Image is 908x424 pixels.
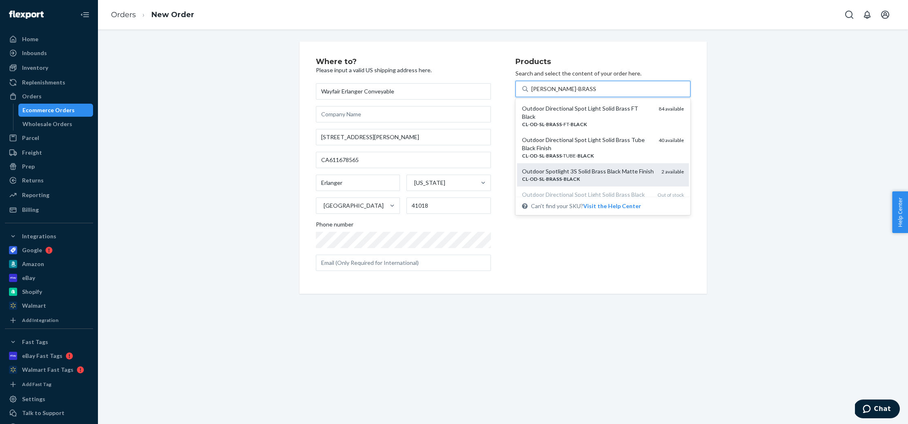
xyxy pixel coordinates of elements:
div: Prep [22,162,35,171]
div: Replenishments [22,78,65,87]
a: eBay [5,271,93,284]
div: Inventory [22,64,48,72]
input: Outdoor Directional Spot Light Solid Brass FT BlackCL-OD-SL-BRASS-FT-BLACK84 availableOutdoor Dir... [531,85,596,93]
a: Prep [5,160,93,173]
a: Walmart [5,299,93,312]
p: Please input a valid US shipping address here. [316,66,491,74]
em: CL [522,121,528,127]
div: Outdoor Spotlight 3S Solid Brass Black Matte Finish [522,167,655,175]
a: eBay Fast Tags [5,349,93,362]
button: Integrations [5,230,93,243]
em: BLACK [571,121,587,127]
div: - - - - [522,175,655,182]
h2: Where to? [316,58,491,66]
a: Add Fast Tag [5,380,93,389]
span: 84 available [659,106,684,112]
input: First & Last Name [316,83,491,100]
div: Freight [22,149,42,157]
a: Reporting [5,189,93,202]
a: Orders [5,90,93,103]
em: BLACK [564,176,580,182]
div: Add Fast Tag [22,381,51,388]
input: Email (Only Required for International) [316,255,491,271]
div: Ecommerce Orders [22,106,75,114]
a: New Order [151,10,194,19]
input: ZIP Code [406,198,491,214]
em: BLACK [577,153,594,159]
a: Ecommerce Orders [18,104,93,117]
a: Billing [5,203,93,216]
span: Phone number [316,220,353,232]
div: [US_STATE] [414,179,445,187]
div: Parcel [22,134,39,142]
em: BRASS [546,121,562,127]
input: Company Name [316,106,491,122]
a: Returns [5,174,93,187]
button: Outdoor Directional Spot Light Solid Brass FT BlackCL-OD-SL-BRASS-FT-BLACK84 availableOutdoor Dir... [583,202,641,210]
div: Shopify [22,288,42,296]
div: - - - -FT- [522,121,652,128]
h2: Products [515,58,690,66]
div: [GEOGRAPHIC_DATA] [324,202,384,210]
a: Replenishments [5,76,93,89]
button: Open Search Box [841,7,857,23]
a: Inbounds [5,47,93,60]
div: Google [22,246,42,254]
a: Add Integration [5,315,93,325]
input: Street Address 2 (Optional) [316,152,491,168]
a: Orders [111,10,136,19]
div: Talk to Support [22,409,64,417]
iframe: Opens a widget where you can chat to one of our agents [855,400,900,420]
em: BRASS [546,153,562,159]
span: 40 available [659,137,684,143]
div: Billing [22,206,39,214]
button: Talk to Support [5,406,93,420]
div: Add Integration [22,317,58,324]
div: Home [22,35,38,43]
span: 2 available [662,169,684,175]
a: Shopify [5,285,93,298]
div: Walmart [22,302,46,310]
button: Open notifications [859,7,875,23]
div: Returns [22,176,44,184]
input: City [316,175,400,191]
div: Walmart Fast Tags [22,366,73,374]
div: Reporting [22,191,49,199]
div: eBay Fast Tags [22,352,62,360]
div: Amazon [22,260,44,268]
em: CL [522,176,528,182]
button: Fast Tags [5,335,93,349]
div: Outdoor Directional Spot Light Solid Brass Tube Black Finish [522,136,652,152]
button: Open account menu [877,7,893,23]
em: BRASS [546,176,562,182]
em: CL [522,153,528,159]
a: Wholesale Orders [18,118,93,131]
em: OD [530,153,537,159]
a: Home [5,33,93,46]
a: Parcel [5,131,93,144]
div: eBay [22,274,35,282]
a: Google [5,244,93,257]
p: Search and select the content of your order here. [515,69,690,78]
input: Street Address [316,129,491,145]
span: Out of stock [657,192,684,198]
a: Amazon [5,258,93,271]
div: Settings [22,395,45,403]
div: Outdoor Directional Spot Light Solid Brass Black Matte Finish (MR16 4W Dimmable 2700K + $8.80) [522,191,651,207]
button: Close Navigation [77,7,93,23]
a: Inventory [5,61,93,74]
button: Help Center [892,191,908,233]
div: Fast Tags [22,338,48,346]
span: Can't find your SKU? [531,202,641,210]
div: Outdoor Directional Spot Light Solid Brass FT Black [522,104,652,121]
ol: breadcrumbs [104,3,201,27]
div: Wholesale Orders [22,120,72,128]
em: OD [530,176,537,182]
em: SL [539,176,544,182]
div: Inbounds [22,49,47,57]
a: Freight [5,146,93,159]
img: Flexport logo [9,11,44,19]
div: - - - -TUBE- [522,152,652,159]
